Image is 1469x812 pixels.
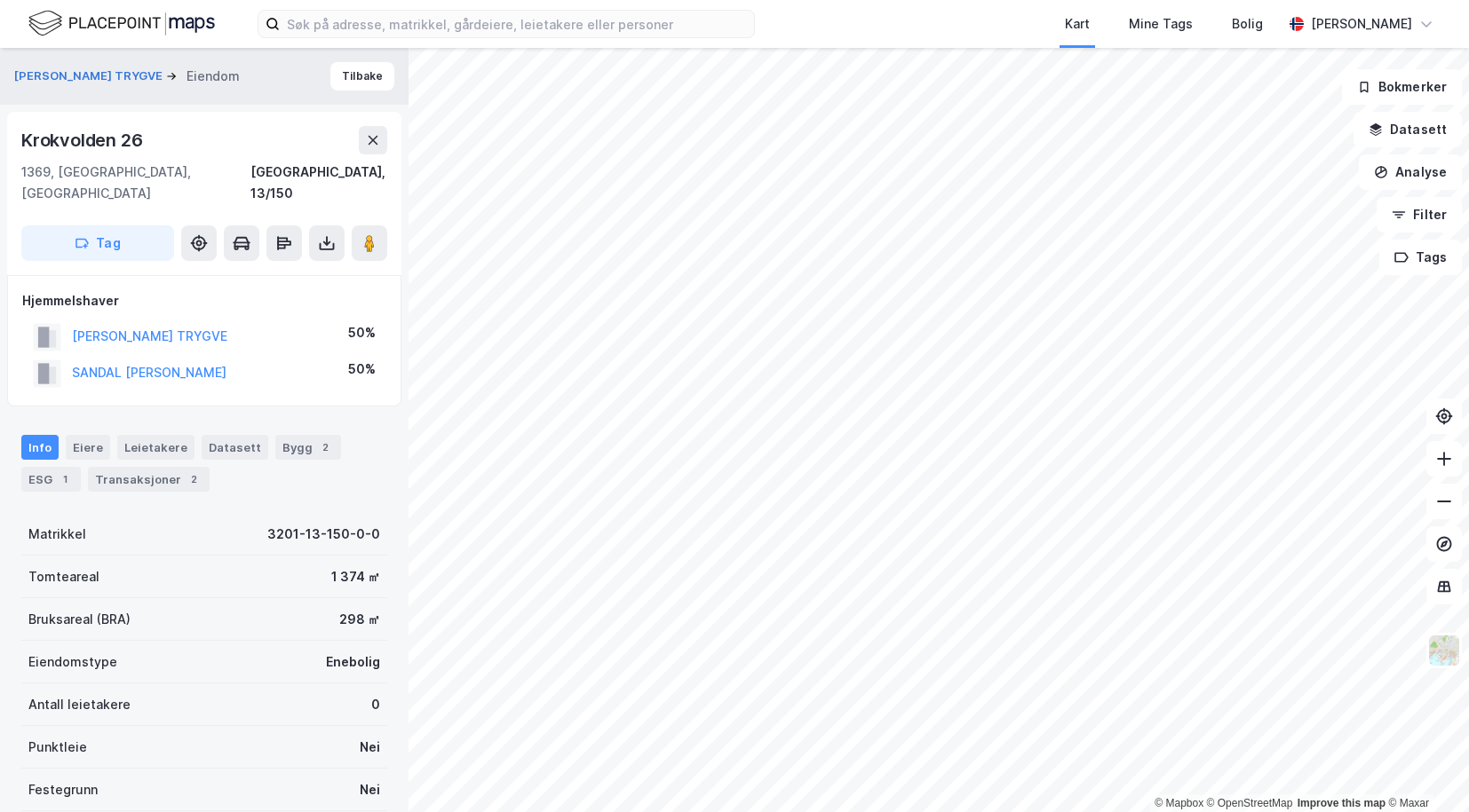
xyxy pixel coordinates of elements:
[21,467,81,492] div: ESG
[28,609,131,630] div: Bruksareal (BRA)
[202,435,268,460] div: Datasett
[28,8,215,39] img: logo.f888ab2527a4732fd821a326f86c7f29.svg
[1379,240,1462,275] button: Tags
[187,66,240,87] div: Eiendom
[28,566,99,587] div: Tomteareal
[185,470,202,488] div: 2
[1232,13,1263,35] div: Bolig
[316,438,334,456] div: 2
[1129,13,1193,35] div: Mine Tags
[1065,13,1090,35] div: Kart
[14,67,166,85] button: [PERSON_NAME] TRYGVE
[66,435,110,460] div: Eiere
[56,470,74,488] div: 1
[267,524,380,545] div: 3201-13-150-0-0
[1354,112,1462,147] button: Datasett
[339,609,380,630] div: 298 ㎡
[21,126,146,154] div: Krokvolden 26
[331,566,380,587] div: 1 374 ㎡
[1427,634,1461,667] img: Z
[28,524,86,545] div: Matrikkel
[21,162,250,204] div: 1369, [GEOGRAPHIC_DATA], [GEOGRAPHIC_DATA]
[1377,197,1462,233] button: Filter
[1311,13,1412,35] div: [PERSON_NAME]
[348,359,376,380] div: 50%
[21,225,174,261] button: Tag
[22,290,386,311] div: Hjemmelshaver
[1155,797,1203,809] a: Mapbox
[275,435,341,460] div: Bygg
[1207,797,1293,809] a: OpenStreetMap
[371,694,380,715] div: 0
[360,779,380,800] div: Nei
[28,737,87,758] div: Punktleie
[117,435,195,460] div: Leietakere
[1359,154,1462,190] button: Analyse
[1380,727,1469,812] iframe: Chat Widget
[28,651,117,673] div: Eiendomstype
[28,694,131,715] div: Antall leietakere
[1342,69,1462,105] button: Bokmerker
[250,162,387,204] div: [GEOGRAPHIC_DATA], 13/150
[88,467,210,492] div: Transaksjoner
[28,779,98,800] div: Festegrunn
[280,11,754,37] input: Søk på adresse, matrikkel, gårdeiere, leietakere eller personer
[360,737,380,758] div: Nei
[330,62,394,91] button: Tilbake
[326,651,380,673] div: Enebolig
[348,322,376,343] div: 50%
[21,435,59,460] div: Info
[1298,797,1386,809] a: Improve this map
